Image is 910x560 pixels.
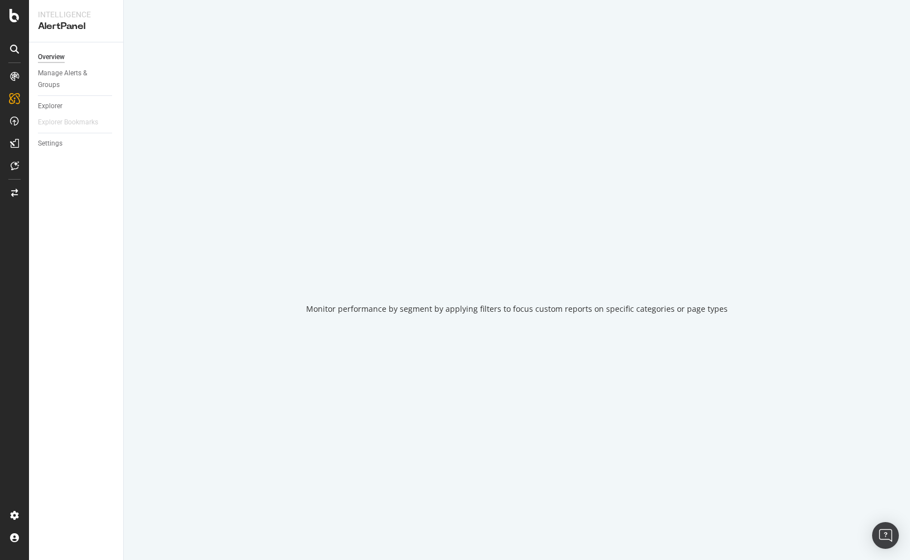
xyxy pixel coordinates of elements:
[38,51,65,63] div: Overview
[38,117,109,128] a: Explorer Bookmarks
[38,100,62,112] div: Explorer
[38,138,115,149] a: Settings
[477,245,557,286] div: animation
[38,67,105,91] div: Manage Alerts & Groups
[38,117,98,128] div: Explorer Bookmarks
[306,303,728,315] div: Monitor performance by segment by applying filters to focus custom reports on specific categories...
[38,20,114,33] div: AlertPanel
[38,51,115,63] a: Overview
[38,9,114,20] div: Intelligence
[38,100,115,112] a: Explorer
[38,67,115,91] a: Manage Alerts & Groups
[38,138,62,149] div: Settings
[872,522,899,549] div: Open Intercom Messenger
